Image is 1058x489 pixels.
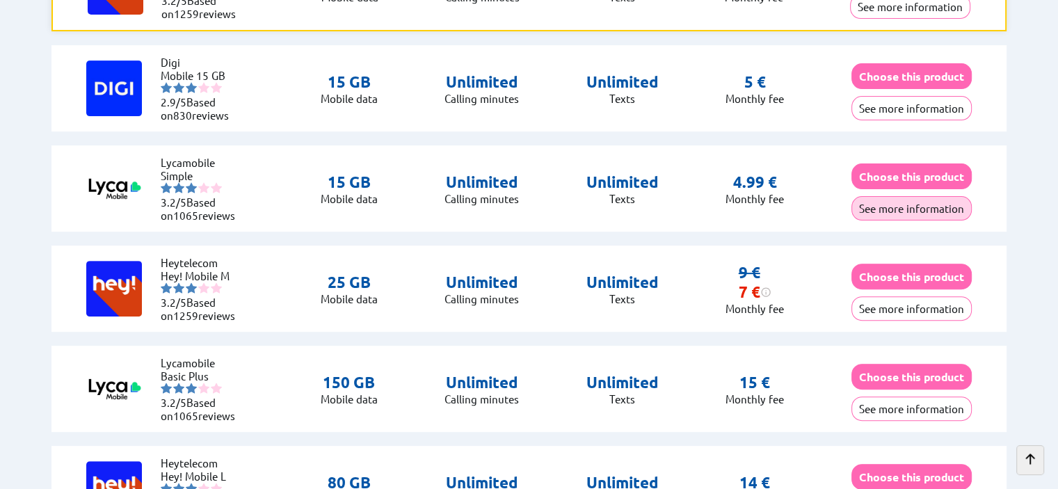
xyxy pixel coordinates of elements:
[198,82,209,93] img: starnr4
[86,161,142,216] img: Logo of Lycamobile
[321,92,378,105] p: Mobile data
[586,92,659,105] p: Texts
[444,72,519,92] p: Unlimited
[744,72,766,92] p: 5 €
[726,92,784,105] p: Monthly fee
[86,361,142,417] img: Logo of Lycamobile
[173,82,184,93] img: starnr2
[321,392,378,406] p: Mobile data
[444,273,519,292] p: Unlimited
[211,282,222,294] img: starnr5
[851,302,972,315] a: See more information
[444,192,519,205] p: Calling minutes
[726,302,784,315] p: Monthly fee
[851,270,972,283] a: Choose this product
[173,409,198,422] span: 1065
[851,196,972,221] button: See more information
[321,292,378,305] p: Mobile data
[186,82,197,93] img: starnr3
[161,69,244,82] li: Mobile 15 GB
[161,296,186,309] span: 3.2/5
[186,383,197,394] img: starnr3
[851,202,972,215] a: See more information
[444,392,519,406] p: Calling minutes
[161,82,172,93] img: starnr1
[760,287,771,298] img: information
[851,370,972,383] a: Choose this product
[198,282,209,294] img: starnr4
[586,72,659,92] p: Unlimited
[173,209,198,222] span: 1065
[851,296,972,321] button: See more information
[726,392,784,406] p: Monthly fee
[86,61,142,116] img: Logo of Digi
[173,309,198,322] span: 1259
[321,192,378,205] p: Mobile data
[161,195,244,222] li: Based on reviews
[321,373,378,392] p: 150 GB
[161,296,244,322] li: Based on reviews
[186,182,197,193] img: starnr3
[444,173,519,192] p: Unlimited
[211,82,222,93] img: starnr5
[161,383,172,394] img: starnr1
[161,56,244,69] li: Digi
[161,269,244,282] li: Hey! Mobile M
[444,292,519,305] p: Calling minutes
[586,173,659,192] p: Unlimited
[211,182,222,193] img: starnr5
[586,292,659,305] p: Texts
[161,169,244,182] li: Simple
[173,383,184,394] img: starnr2
[726,192,784,205] p: Monthly fee
[444,373,519,392] p: Unlimited
[851,63,972,89] button: Choose this product
[198,383,209,394] img: starnr4
[733,173,777,192] p: 4.99 €
[321,173,378,192] p: 15 GB
[851,264,972,289] button: Choose this product
[161,256,244,269] li: Heytelecom
[851,70,972,83] a: Choose this product
[211,383,222,394] img: starnr5
[161,182,172,193] img: starnr1
[161,369,244,383] li: Basic Plus
[851,470,972,483] a: Choose this product
[186,282,197,294] img: starnr3
[161,156,244,169] li: Lycamobile
[161,396,186,409] span: 3.2/5
[173,282,184,294] img: starnr2
[86,261,142,316] img: Logo of Heytelecom
[851,170,972,183] a: Choose this product
[161,195,186,209] span: 3.2/5
[161,282,172,294] img: starnr1
[851,163,972,189] button: Choose this product
[174,7,199,20] span: 1259
[173,109,192,122] span: 830
[586,192,659,205] p: Texts
[739,373,770,392] p: 15 €
[161,95,244,122] li: Based on reviews
[173,182,184,193] img: starnr2
[851,402,972,415] a: See more information
[586,273,659,292] p: Unlimited
[321,72,378,92] p: 15 GB
[321,273,378,292] p: 25 GB
[444,92,519,105] p: Calling minutes
[586,392,659,406] p: Texts
[198,182,209,193] img: starnr4
[161,470,244,483] li: Hey! Mobile L
[851,364,972,390] button: Choose this product
[161,396,244,422] li: Based on reviews
[161,456,244,470] li: Heytelecom
[851,102,972,115] a: See more information
[739,282,771,302] div: 7 €
[851,396,972,421] button: See more information
[161,95,186,109] span: 2.9/5
[851,96,972,120] button: See more information
[161,356,244,369] li: Lycamobile
[586,373,659,392] p: Unlimited
[739,263,760,282] s: 9 €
